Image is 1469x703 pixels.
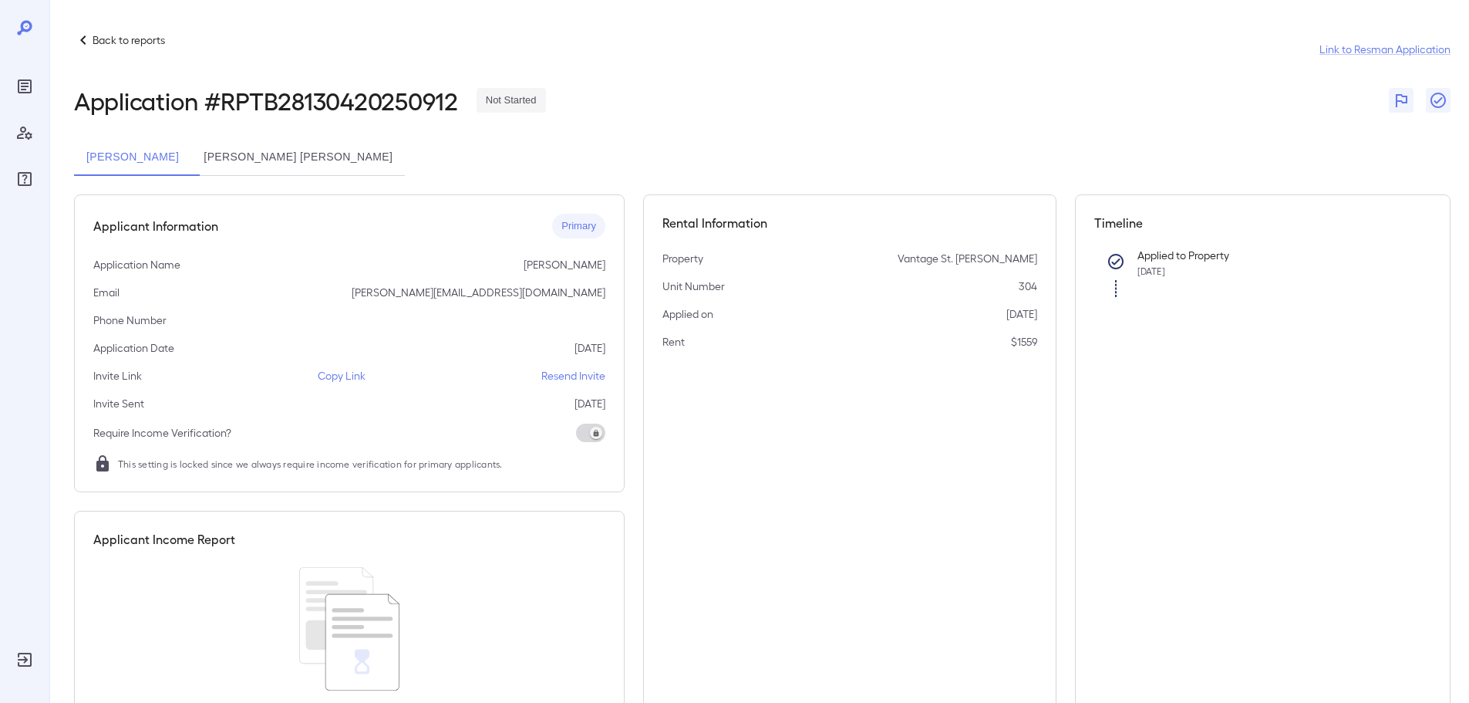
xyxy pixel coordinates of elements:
[1011,334,1037,350] p: $1559
[74,139,191,176] button: [PERSON_NAME]
[93,285,120,300] p: Email
[662,334,685,350] p: Rent
[574,340,605,356] p: [DATE]
[93,32,165,48] p: Back to reports
[12,120,37,145] div: Manage Users
[541,368,605,384] p: Resend Invite
[574,396,605,411] p: [DATE]
[93,530,235,549] h5: Applicant Income Report
[1426,88,1450,113] button: Close Report
[1006,306,1037,322] p: [DATE]
[93,257,180,272] p: Application Name
[118,456,503,471] span: This setting is locked since we always require income verification for primary applicants.
[93,425,231,441] p: Require Income Verification?
[1094,214,1432,232] h5: Timeline
[524,257,605,272] p: [PERSON_NAME]
[898,251,1037,266] p: Vantage St. [PERSON_NAME]
[662,279,725,294] p: Unit Number
[12,74,37,99] div: Reports
[1137,265,1165,276] span: [DATE]
[477,93,546,108] span: Not Started
[662,214,1037,232] h5: Rental Information
[93,396,144,411] p: Invite Sent
[318,368,366,384] p: Copy Link
[1137,248,1407,263] p: Applied to Property
[93,313,167,328] p: Phone Number
[1319,42,1450,57] a: Link to Resman Application
[74,86,458,114] h2: Application # RPTB28130420250912
[662,306,713,322] p: Applied on
[1389,88,1413,113] button: Flag Report
[93,217,218,235] h5: Applicant Information
[662,251,703,266] p: Property
[191,139,405,176] button: [PERSON_NAME] [PERSON_NAME]
[1019,279,1037,294] p: 304
[12,647,37,672] div: Log Out
[552,219,605,234] span: Primary
[93,340,174,356] p: Application Date
[12,167,37,191] div: FAQ
[93,368,142,384] p: Invite Link
[352,285,605,300] p: [PERSON_NAME][EMAIL_ADDRESS][DOMAIN_NAME]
